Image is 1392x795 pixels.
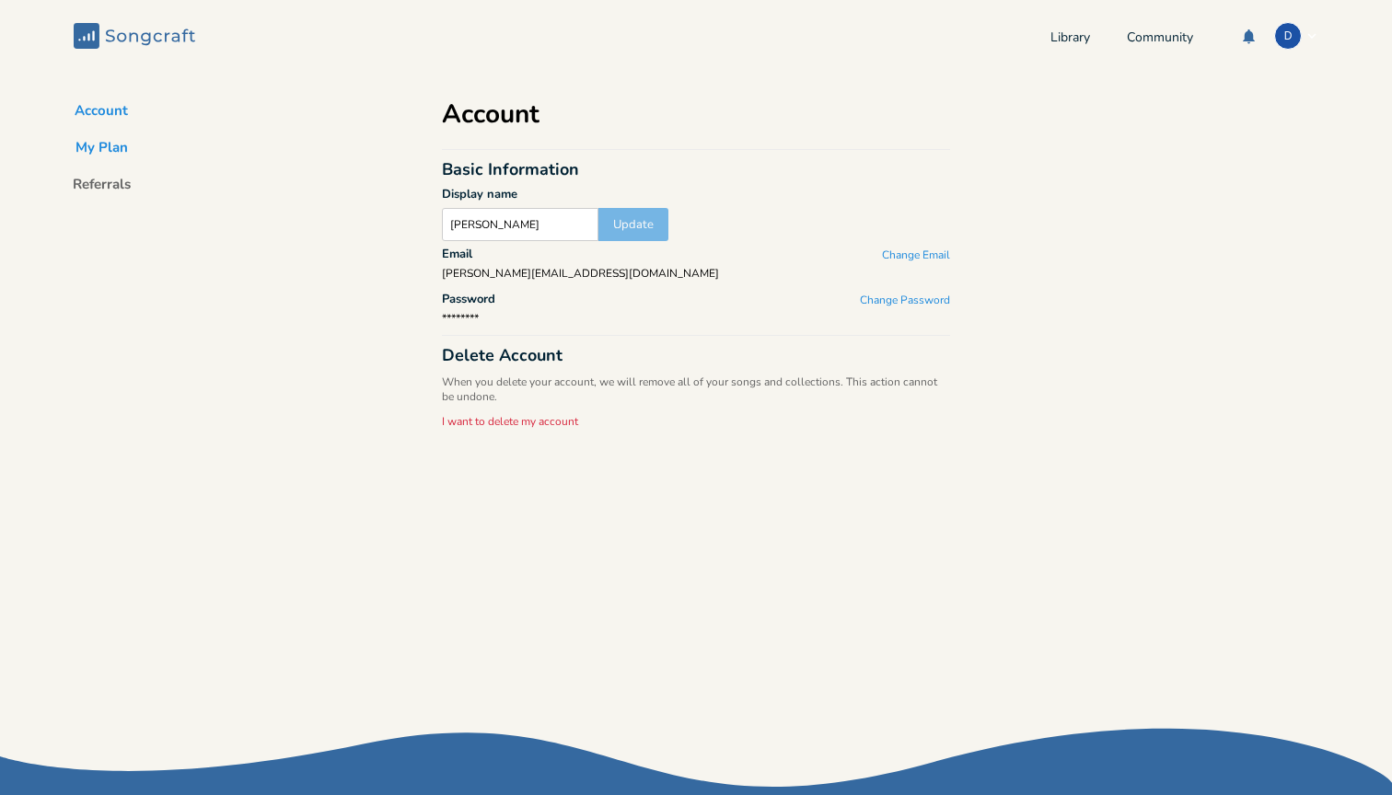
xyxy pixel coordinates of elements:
div: [PERSON_NAME][EMAIL_ADDRESS][DOMAIN_NAME] [442,268,950,279]
div: Delete Account [442,347,950,363]
div: Display name [442,189,950,201]
button: Change Password [860,294,950,309]
div: Password [442,294,495,305]
h1: Account [442,101,539,127]
a: Community [1127,31,1193,47]
button: I want to delete my account [442,415,578,431]
div: David Jones [1274,22,1302,50]
button: Account [60,101,143,127]
a: Library [1050,31,1090,47]
div: Email [442,248,472,260]
input: Songcraft Sam [442,208,598,241]
button: Update [598,208,668,241]
button: My Plan [61,138,143,164]
button: Change Email [882,248,950,264]
button: Referrals [58,175,145,201]
button: D [1274,22,1318,50]
div: Basic Information [442,161,950,178]
p: When you delete your account, we will remove all of your songs and collections. This action canno... [442,374,950,404]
